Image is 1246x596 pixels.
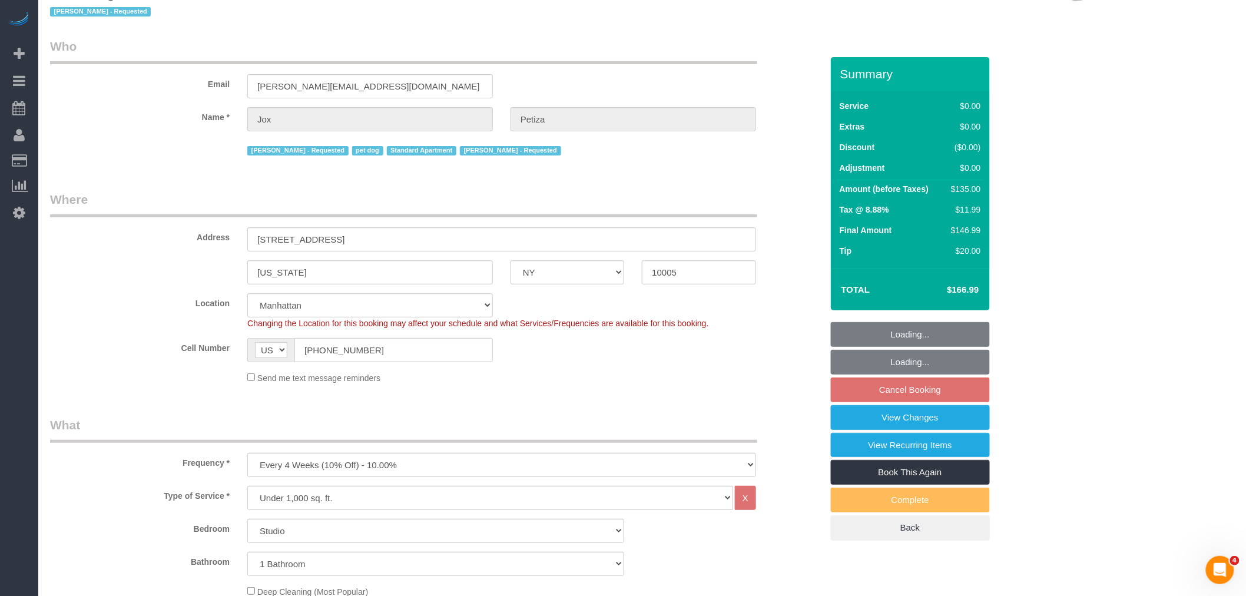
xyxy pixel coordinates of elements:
span: Standard Apartment [387,146,457,155]
input: Cell Number [294,338,493,362]
label: Amount (before Taxes) [840,183,929,195]
label: Name * [41,107,238,123]
div: $0.00 [946,100,980,112]
input: First Name [247,107,493,131]
legend: Where [50,191,757,217]
a: Back [831,515,990,540]
label: Extras [840,121,865,133]
label: Bedroom [41,519,238,535]
span: Send me text message reminders [257,373,380,383]
label: Adjustment [840,162,885,174]
input: Email [247,74,493,98]
div: $0.00 [946,162,980,174]
legend: What [50,416,757,443]
input: Last Name [511,107,756,131]
strong: Total [841,284,870,294]
input: Zip Code [642,260,755,284]
div: $11.99 [946,204,980,216]
div: $135.00 [946,183,980,195]
span: [PERSON_NAME] - Requested [460,146,561,155]
div: $20.00 [946,245,980,257]
label: Tax @ 8.88% [840,204,889,216]
label: Final Amount [840,224,892,236]
span: [PERSON_NAME] - Requested [50,7,151,16]
iframe: Intercom live chat [1206,556,1234,584]
h3: Summary [840,67,984,81]
div: $146.99 [946,224,980,236]
img: Automaid Logo [7,12,31,28]
span: [PERSON_NAME] - Requested [247,146,348,155]
a: Book This Again [831,460,990,485]
span: 4 [1230,556,1240,565]
label: Cell Number [41,338,238,354]
a: View Recurring Items [831,433,990,458]
a: View Changes [831,405,990,430]
label: Location [41,293,238,309]
div: $0.00 [946,121,980,133]
label: Tip [840,245,852,257]
span: pet dog [352,146,383,155]
input: City [247,260,493,284]
label: Email [41,74,238,90]
h4: $166.99 [912,285,979,295]
label: Discount [840,141,875,153]
div: ($0.00) [946,141,980,153]
legend: Who [50,38,757,64]
span: Changing the Location for this booking may affect your schedule and what Services/Frequencies are... [247,319,708,328]
label: Address [41,227,238,243]
label: Frequency * [41,453,238,469]
label: Type of Service * [41,486,238,502]
label: Bathroom [41,552,238,568]
label: Service [840,100,869,112]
